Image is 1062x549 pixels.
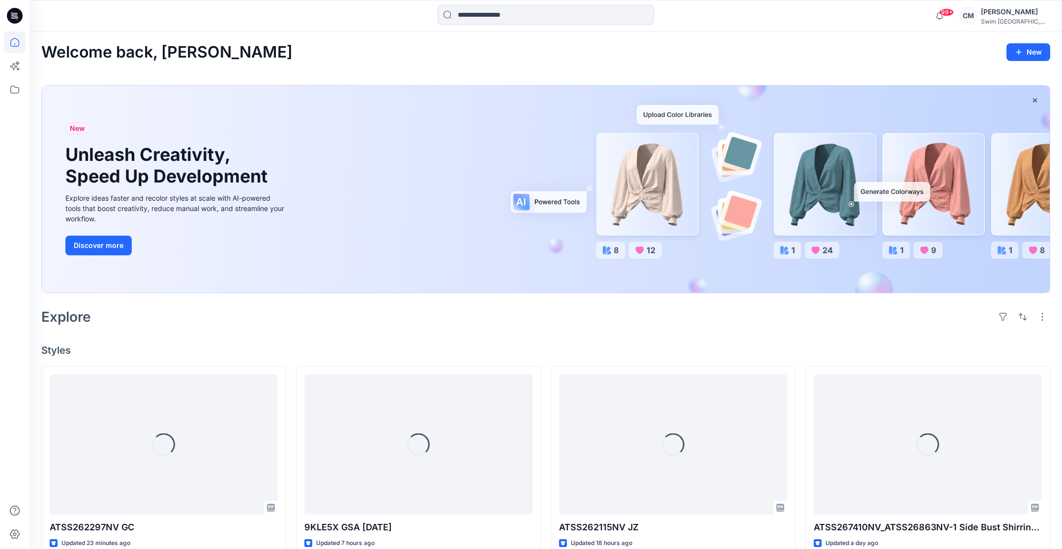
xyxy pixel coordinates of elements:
[559,520,787,534] p: ATSS262115NV JZ
[571,538,632,549] p: Updated 18 hours ago
[814,520,1042,534] p: ATSS267410NV_ATSS26863NV-1 Side Bust Shirring Version
[65,236,287,255] a: Discover more
[41,344,1050,356] h4: Styles
[304,520,532,534] p: 9KLE5X GSA [DATE]
[70,122,85,134] span: New
[959,7,977,25] div: CM
[981,18,1050,25] div: Swim [GEOGRAPHIC_DATA]
[41,309,91,325] h2: Explore
[981,6,1050,18] div: [PERSON_NAME]
[50,520,278,534] p: ATSS262297NV GC
[939,8,954,16] span: 99+
[65,236,132,255] button: Discover more
[826,538,878,549] p: Updated a day ago
[41,43,293,61] h2: Welcome back, [PERSON_NAME]
[65,144,272,186] h1: Unleash Creativity, Speed Up Development
[1006,43,1050,61] button: New
[65,193,287,224] div: Explore ideas faster and recolor styles at scale with AI-powered tools that boost creativity, red...
[316,538,375,549] p: Updated 7 hours ago
[61,538,130,549] p: Updated 23 minutes ago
